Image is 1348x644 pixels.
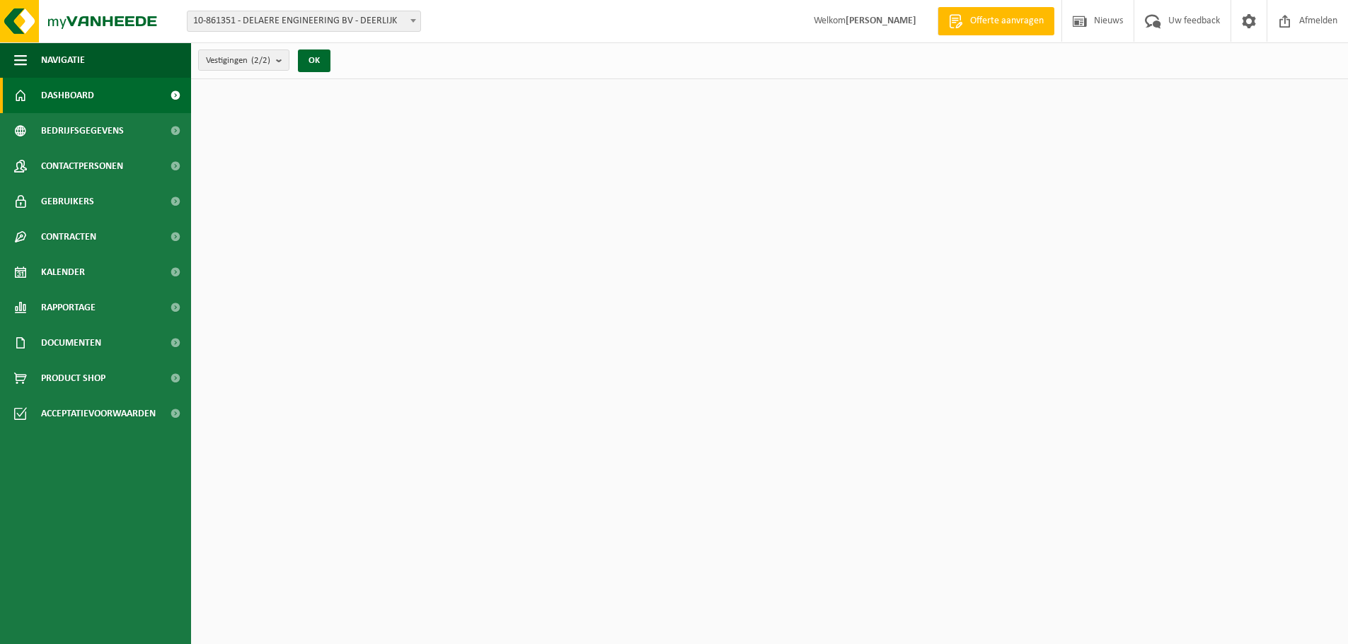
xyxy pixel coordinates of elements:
[41,361,105,396] span: Product Shop
[938,7,1054,35] a: Offerte aanvragen
[41,42,85,78] span: Navigatie
[41,290,96,325] span: Rapportage
[41,219,96,254] span: Contracten
[41,325,101,361] span: Documenten
[41,396,156,431] span: Acceptatievoorwaarden
[41,184,94,219] span: Gebruikers
[41,113,124,148] span: Bedrijfsgegevens
[41,254,85,290] span: Kalender
[41,78,94,113] span: Dashboard
[187,11,421,32] span: 10-861351 - DELAERE ENGINEERING BV - DEERLIJK
[298,49,330,72] button: OK
[188,11,420,31] span: 10-861351 - DELAERE ENGINEERING BV - DEERLIJK
[251,56,270,65] count: (2/2)
[846,16,916,26] strong: [PERSON_NAME]
[41,148,123,184] span: Contactpersonen
[967,14,1047,28] span: Offerte aanvragen
[198,49,289,71] button: Vestigingen(2/2)
[206,50,270,71] span: Vestigingen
